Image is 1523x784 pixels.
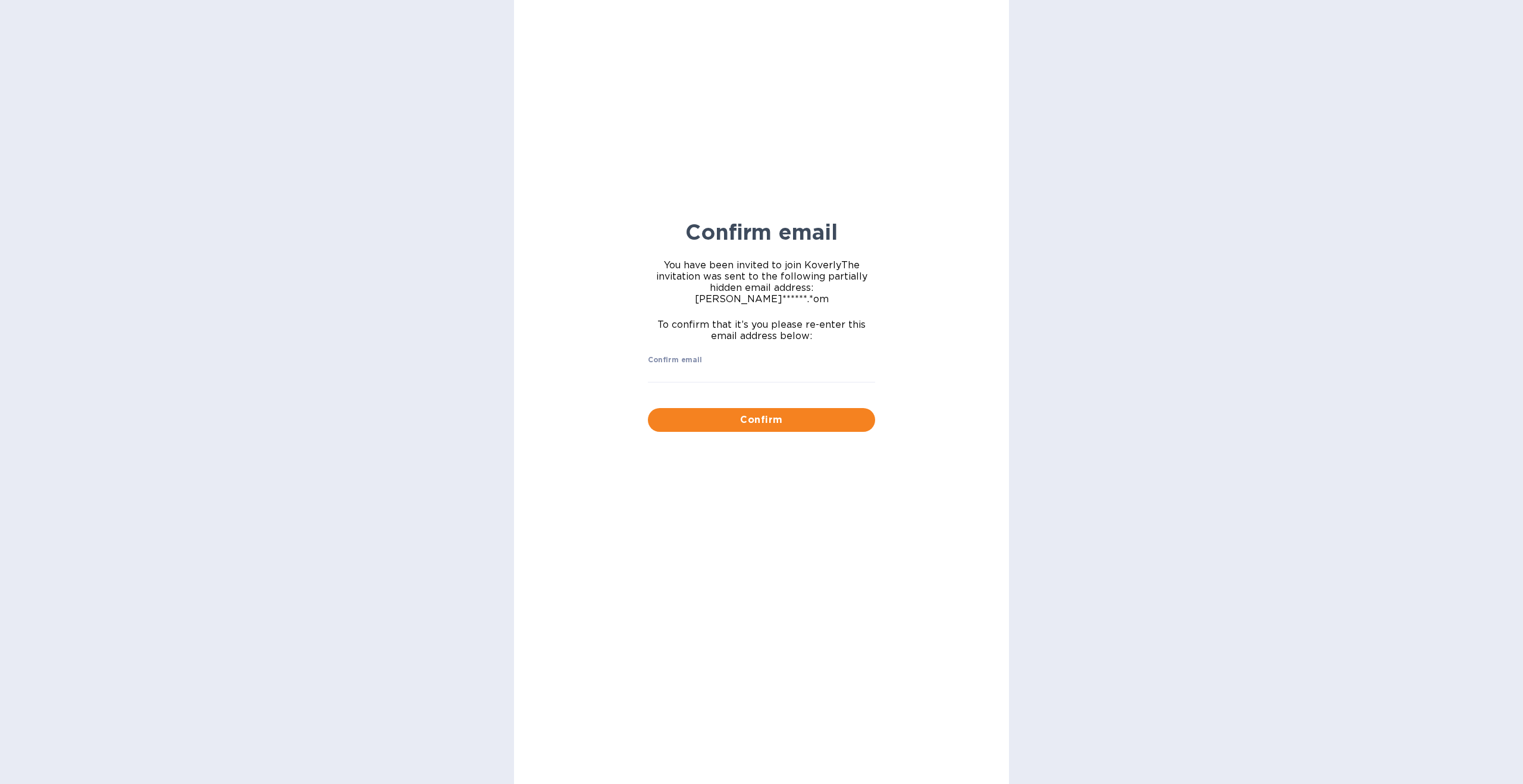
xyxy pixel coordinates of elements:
button: Confirm [648,408,875,432]
span: Confirm [657,413,866,427]
label: Confirm email [648,356,702,363]
b: Confirm email [685,219,838,245]
span: To confirm that it’s you please re-enter this email address below: [648,319,875,341]
span: You have been invited to join Koverly The invitation was sent to the following partially hidden e... [648,259,875,305]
